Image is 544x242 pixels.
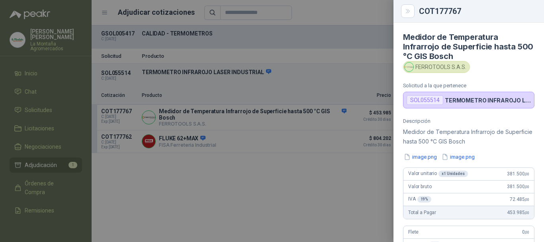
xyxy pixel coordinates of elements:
img: Company Logo [405,63,413,71]
p: Descripción [403,118,534,124]
p: Solicitud a la que pertenece [403,83,534,89]
span: 381.500 [507,171,529,177]
span: 381.500 [507,184,529,189]
span: IVA [408,196,431,203]
span: ,00 [524,197,529,202]
h4: Medidor de Temperatura Infrarrojo de Superficie hasta 500 °C GIS Bosch [403,32,534,61]
span: Valor unitario [408,171,468,177]
div: x 1 Unidades [438,171,468,177]
button: Close [403,6,413,16]
span: ,00 [524,211,529,215]
button: image.png [441,153,476,161]
div: SOL055514 [407,95,443,105]
span: 453.985 [507,210,529,215]
span: Total a Pagar [408,210,436,215]
div: FERROTOOLS S.A.S. [403,61,470,73]
p: TERMOMETRO INFRAROJO LASER INDUSTRIAL [445,97,531,104]
span: Flete [408,229,419,235]
div: 19 % [417,196,432,203]
p: Medidor de Temperatura Infrarrojo de Superficie hasta 500 °C GIS Bosch [403,127,534,146]
span: ,00 [524,185,529,189]
span: 72.485 [510,197,529,202]
span: Valor bruto [408,184,431,189]
div: COT177767 [419,7,534,15]
span: ,00 [524,230,529,234]
span: 0 [522,229,529,235]
span: ,00 [524,172,529,176]
button: image.png [403,153,438,161]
